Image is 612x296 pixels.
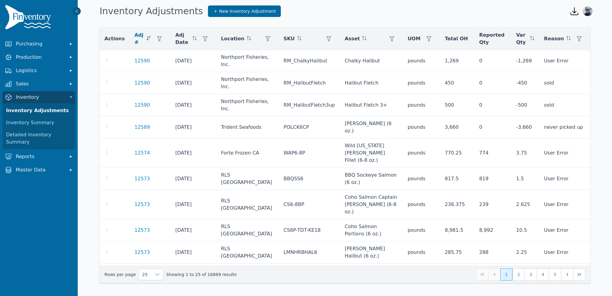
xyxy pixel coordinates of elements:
[216,94,279,116] td: Northport Fisheries, Inc.
[445,35,468,42] span: Total OH
[403,168,440,190] td: pounds
[539,219,590,241] td: User Error
[511,138,539,168] td: 3.75
[216,241,279,264] td: RLS [GEOGRAPHIC_DATA]
[511,168,539,190] td: 1.5
[403,138,440,168] td: pounds
[539,190,590,219] td: User Error
[279,138,340,168] td: WAP6-8P
[170,72,216,94] td: [DATE]
[440,94,474,116] td: 500
[539,50,590,72] td: User Error
[2,51,75,63] button: Production
[16,80,64,88] span: Sales
[511,94,539,116] td: - 500
[2,38,75,50] button: Purchasing
[4,117,74,129] a: Inventory Summary
[537,268,549,281] button: Page 4
[440,138,474,168] td: 770.25
[544,35,564,42] span: Reason
[279,241,340,264] td: LMNHRBHAL6
[170,116,216,138] td: [DATE]
[511,72,539,94] td: - 450
[340,50,403,72] td: Chalky Halibut
[525,268,537,281] button: Page 3
[216,168,279,190] td: RLS [GEOGRAPHIC_DATA]
[2,164,75,176] button: Master Data
[134,149,150,157] a: 12574
[16,153,64,160] span: Reports
[474,50,512,72] td: 0
[340,168,403,190] td: BBQ Sockeye Salmon (6 oz.)
[511,50,539,72] td: - 1,269
[279,219,340,241] td: CS6P-TDT-KE18
[134,249,150,256] a: 12573
[403,72,440,94] td: pounds
[403,116,440,138] td: pounds
[279,168,340,190] td: BBQSS6
[219,8,276,14] span: New Inventory Adjustment
[279,50,340,72] td: RM_ChalkyHalibut
[440,72,474,94] td: 450
[279,116,340,138] td: POLCK6CP
[284,35,295,42] span: SKU
[539,241,590,264] td: User Error
[403,241,440,264] td: pounds
[2,91,75,103] button: Inventory
[216,190,279,219] td: RLS [GEOGRAPHIC_DATA]
[403,219,440,241] td: pounds
[516,32,528,46] span: Var Qty
[539,116,590,138] td: never picked up
[134,101,150,109] a: 12590
[16,54,64,61] span: Production
[403,264,440,286] td: pounds
[340,116,403,138] td: [PERSON_NAME] (6 oz.)
[166,271,236,278] span: Showing 1 to 25 of 16869 results
[4,129,74,148] a: Detailed Inventory Summary
[474,264,512,286] td: 6,050
[512,268,525,281] button: Page 2
[134,201,150,208] a: 12573
[340,190,403,219] td: Coho Salmon Captain [PERSON_NAME] (6-8 oz.)
[216,116,279,138] td: Trident Seafoods
[134,227,150,234] a: 12573
[340,94,403,116] td: Halibut Fletch 3+
[345,35,360,42] span: Asset
[100,6,203,17] h1: Inventory Adjustments
[500,268,512,281] button: Page 1
[340,264,403,286] td: Pacific Cod Portions (6 oz.)
[279,190,340,219] td: CS6-8BP
[539,138,590,168] td: User Error
[539,94,590,116] td: sold
[408,35,421,42] span: UOM
[216,50,279,72] td: Northport Fisheries, Inc.
[279,94,340,116] td: RM_HalibutFletch3up
[221,35,244,42] span: Location
[170,94,216,116] td: [DATE]
[216,219,279,241] td: RLS [GEOGRAPHIC_DATA]
[216,264,279,286] td: RLS [GEOGRAPHIC_DATA]
[474,94,512,116] td: 0
[2,78,75,90] button: Sales
[4,105,74,117] a: Inventory Adjustments
[440,116,474,138] td: 3,660
[549,268,561,281] button: Page 5
[170,138,216,168] td: [DATE]
[440,190,474,219] td: 236.375
[279,264,340,286] td: C6P
[474,219,512,241] td: 8,992
[216,72,279,94] td: Northport Fisheries, Inc.
[170,241,216,264] td: [DATE]
[539,72,590,94] td: sold
[403,50,440,72] td: pounds
[340,241,403,264] td: [PERSON_NAME] Halibut (6 oz.)
[170,190,216,219] td: [DATE]
[479,32,507,46] span: Reported Qty
[16,67,64,74] span: Logistics
[440,241,474,264] td: 285.75
[403,190,440,219] td: pounds
[539,168,590,190] td: User Error
[139,269,151,280] span: Rows per page
[573,268,585,281] button: Last Page
[208,5,281,17] a: New Inventory Adjustment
